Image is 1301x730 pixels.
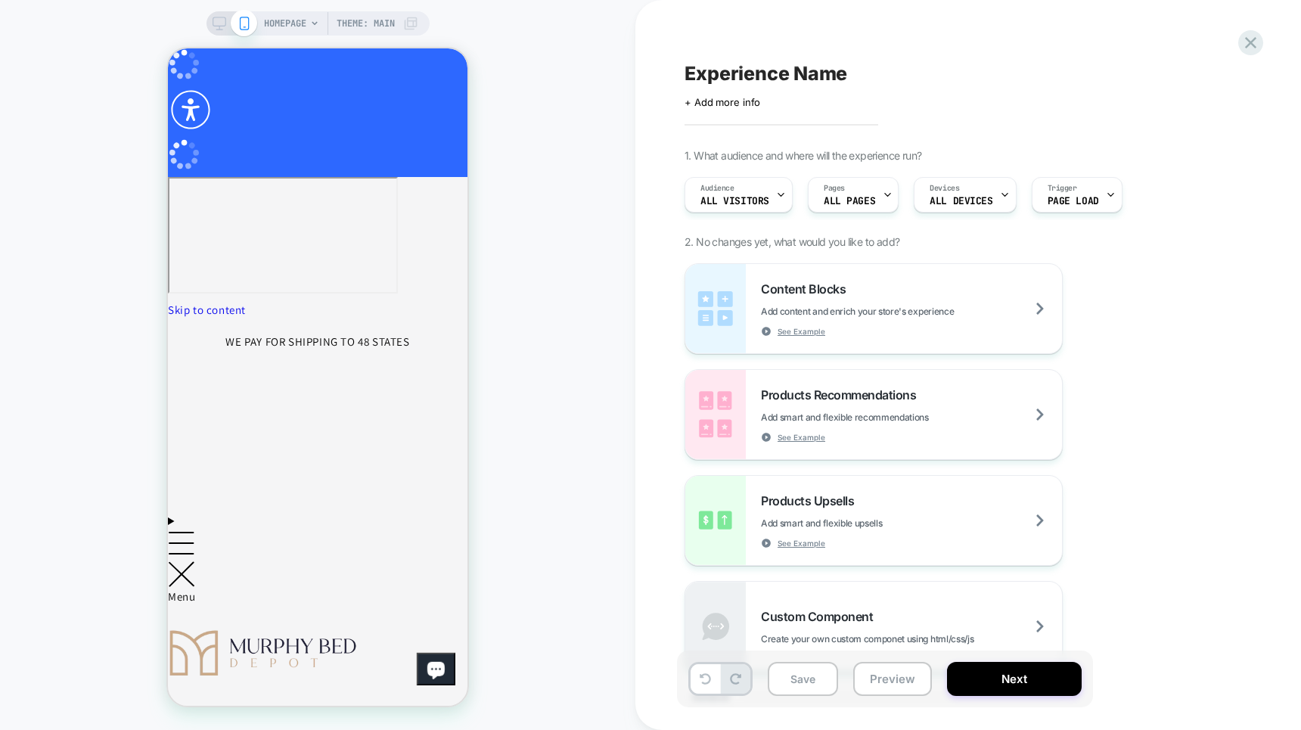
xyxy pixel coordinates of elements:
[264,11,306,36] span: HOMEPAGE
[778,432,825,443] span: See Example
[778,538,825,548] span: See Example
[761,609,880,624] span: Custom Component
[700,183,734,194] span: Audience
[947,662,1082,696] button: Next
[761,281,853,297] span: Content Blocks
[761,493,862,508] span: Products Upsells
[685,62,847,85] span: Experience Name
[57,283,241,303] p: WE PAY FOR SHIPPING TO 48 STATES
[685,96,760,108] span: + Add more info
[768,662,838,696] button: Save
[685,149,921,162] span: 1. What audience and where will the experience run?
[685,235,899,248] span: 2. No changes yet, what would you like to add?
[761,387,924,402] span: Products Recommendations
[853,662,932,696] button: Preview
[930,196,992,207] span: ALL DEVICES
[930,183,959,194] span: Devices
[1048,196,1099,207] span: Page Load
[761,412,1004,423] span: Add smart and flexible recommendations
[337,11,395,36] span: Theme: MAIN
[778,326,825,337] span: See Example
[700,196,769,207] span: All Visitors
[761,517,958,529] span: Add smart and flexible upsells
[761,306,1029,317] span: Add content and enrich your store's experience
[824,183,845,194] span: Pages
[761,633,1049,645] span: Create your own custom componet using html/css/js
[824,196,875,207] span: ALL PAGES
[1048,183,1077,194] span: Trigger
